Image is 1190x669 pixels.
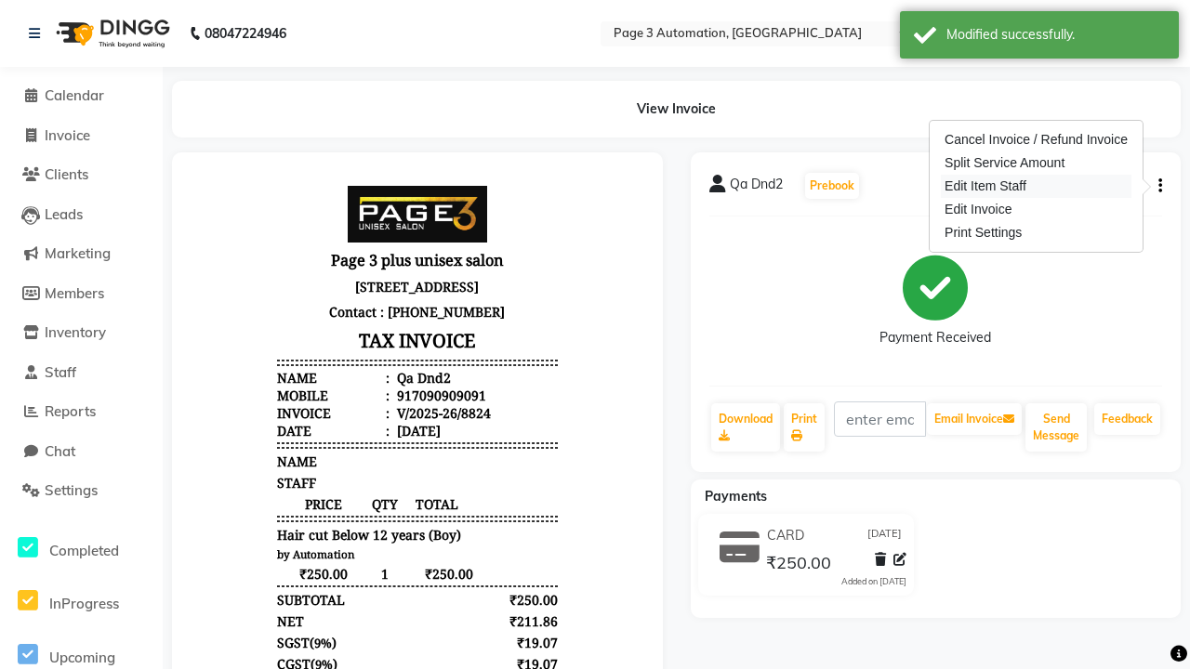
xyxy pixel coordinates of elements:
span: SGST [86,463,119,480]
span: 9% [125,485,142,502]
span: Clients [45,165,88,183]
span: InProgress [49,595,119,612]
div: [DATE] [203,251,250,269]
span: ₹250.00 [86,394,179,412]
span: Inventory [45,323,106,341]
div: Name [86,198,199,216]
p: Please visit again ! [86,603,367,621]
div: Added on [DATE] [841,575,906,588]
div: Paid [86,570,113,587]
a: Members [5,283,158,305]
a: Leads [5,204,158,226]
p: [STREET_ADDRESS] [86,103,367,128]
div: ₹211.86 [295,441,368,459]
div: Mobile [86,216,199,233]
div: SUBTOTAL [86,420,154,438]
div: Payment Received [879,328,991,348]
div: ( ) [86,484,147,502]
span: : [195,216,199,233]
div: V/2025-26/8824 [203,233,300,251]
span: Admin [221,621,263,638]
div: Date [86,251,199,269]
a: Settings [5,480,158,502]
b: 08047224946 [205,7,286,59]
button: Send Message [1025,403,1087,452]
a: Calendar [5,85,158,107]
div: ( ) [86,463,146,480]
span: STAFF [86,303,126,321]
a: Marketing [5,243,158,265]
div: ₹250.00 [295,420,368,438]
span: CGST [86,484,120,502]
span: Completed [49,542,119,559]
a: Download [711,403,780,452]
span: Invoice [45,126,90,144]
p: Contact : [PHONE_NUMBER] [86,128,367,153]
span: Hair cut Below 12 years (Boy) [86,355,271,373]
span: : [195,233,199,251]
div: 917090909091 [203,216,296,233]
button: Prebook [805,173,859,199]
span: Chat [45,442,75,460]
div: NET [86,441,113,459]
span: ₹250.00 [210,394,284,412]
span: 1 [179,394,210,412]
span: : [195,198,199,216]
a: Feedback [1094,403,1160,435]
div: Edit Invoice [941,198,1131,221]
div: Generated By : at [DATE] [86,621,367,638]
img: page3_logo.png [157,15,297,72]
span: Members [45,284,104,302]
span: [DATE] [867,526,902,545]
a: Chat [5,441,158,463]
span: CARD [767,526,804,545]
span: Reports [45,402,96,420]
div: Payments [86,527,146,544]
span: CARD [86,548,122,566]
span: Payments [705,488,767,505]
div: ₹250.00 [295,505,368,523]
span: Staff [45,363,76,381]
div: ₹19.07 [295,463,368,480]
span: 9% [124,464,141,480]
a: Inventory [5,322,158,344]
span: PRICE [86,324,179,342]
div: GRAND TOTAL [86,505,179,523]
div: Edit Item Staff [941,175,1131,198]
span: : [195,251,199,269]
span: Leads [45,205,83,223]
a: Staff [5,362,158,384]
span: Settings [45,481,98,499]
div: ₹250.00 [295,570,368,587]
button: Email Invoice [927,403,1022,435]
span: Calendar [45,86,104,104]
a: Invoice [5,125,158,147]
h3: TAX INVOICE [86,153,367,186]
a: Reports [5,401,158,423]
span: QTY [179,324,210,342]
div: Cancel Invoice / Refund Invoice [941,128,1131,151]
div: ₹250.00 [295,548,368,566]
span: ₹250.00 [766,552,831,578]
div: Invoice [86,233,199,251]
span: Marketing [45,244,111,262]
input: enter email [834,401,927,437]
span: Qa Dnd2 [730,175,783,201]
a: Print [784,403,825,452]
h3: Page 3 plus unisex salon [86,75,367,103]
small: by Automation [86,376,165,390]
div: Split Service Amount [941,151,1131,175]
img: logo [47,7,175,59]
span: Upcoming [49,649,115,666]
div: View Invoice [172,81,1181,138]
a: Clients [5,164,158,186]
span: TOTAL [210,324,284,342]
div: Modified successfully. [946,25,1165,45]
div: Print Settings [941,221,1131,244]
div: ₹19.07 [295,484,368,502]
span: NAME [86,282,126,299]
div: Qa Dnd2 [203,198,260,216]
